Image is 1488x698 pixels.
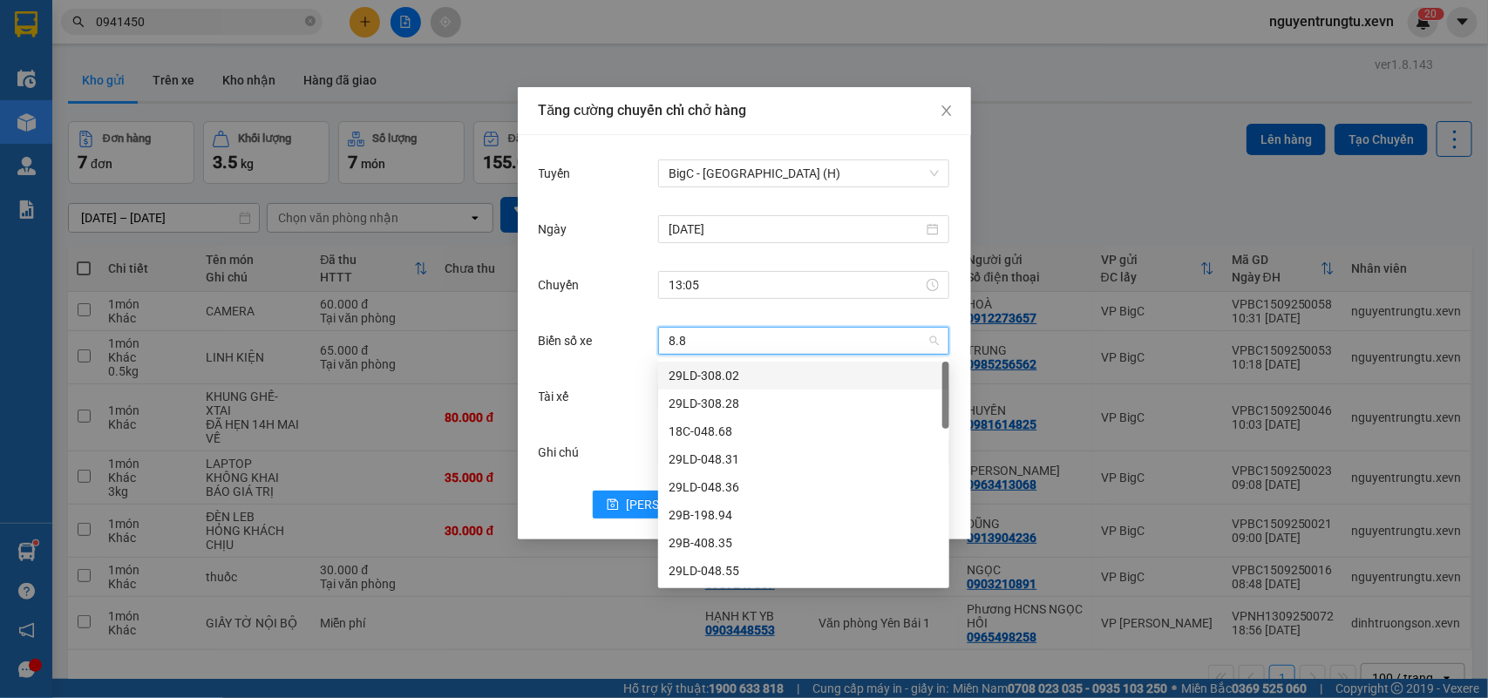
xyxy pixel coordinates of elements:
[539,445,588,459] label: Ghi chú
[658,417,949,445] div: 18C-048.68
[658,445,949,473] div: 29LD-048.31
[669,478,939,497] div: 29LD-048.36
[658,529,949,557] div: 29B-408.35
[669,160,939,186] span: BigC - Ninh Bình (H)
[607,498,619,512] span: save
[658,557,949,585] div: 29LD-048.55
[626,495,719,514] span: [PERSON_NAME]
[669,561,939,580] div: 29LD-048.55
[669,505,939,525] div: 29B-198.94
[669,220,923,239] input: Ngày
[669,366,939,385] div: 29LD-308.02
[539,334,601,348] label: Biển số xe
[658,473,949,501] div: 29LD-048.36
[658,390,949,417] div: 29LD-308.28
[669,394,939,413] div: 29LD-308.28
[922,87,971,136] button: Close
[539,222,576,236] label: Ngày
[539,101,950,120] div: Tăng cường chuyến chỉ chở hàng
[669,275,923,295] input: Chuyến
[658,501,949,529] div: 29B-198.94
[539,166,580,180] label: Tuyến
[669,328,927,354] input: Biển số xe
[539,278,588,292] label: Chuyến
[669,450,939,469] div: 29LD-048.31
[593,491,733,518] button: save[PERSON_NAME]
[539,390,578,403] label: Tài xế
[669,422,939,441] div: 18C-048.68
[658,362,949,390] div: 29LD-308.02
[669,533,939,552] div: 29B-408.35
[940,104,954,118] span: close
